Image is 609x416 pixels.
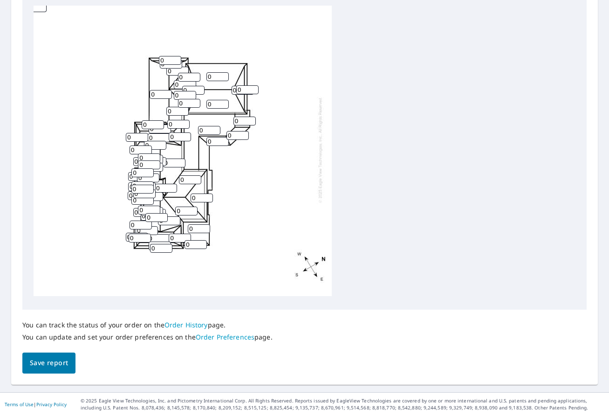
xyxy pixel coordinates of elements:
[36,401,67,408] a: Privacy Policy
[30,357,68,369] span: Save report
[22,333,273,341] p: You can update and set your order preferences on the page.
[81,397,604,411] p: © 2025 Eagle View Technologies, Inc. and Pictometry International Corp. All Rights Reserved. Repo...
[164,320,208,329] a: Order History
[22,353,75,374] button: Save report
[5,401,34,408] a: Terms of Use
[22,321,273,329] p: You can track the status of your order on the page.
[196,333,254,341] a: Order Preferences
[5,402,67,407] p: |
